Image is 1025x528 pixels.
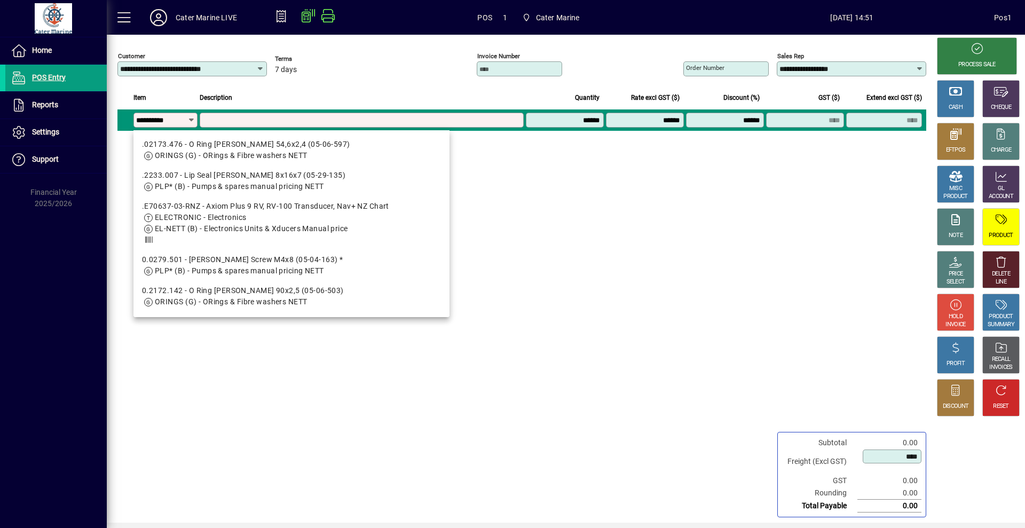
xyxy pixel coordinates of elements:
[710,9,995,26] span: [DATE] 14:51
[949,185,962,193] div: MISC
[996,278,1006,286] div: LINE
[518,8,584,27] span: Cater Marine
[857,500,921,513] td: 0.00
[133,196,450,250] mat-option: .E70637-03-RNZ - Axiom Plus 9 RV, RV-100 Transducer, Nav+ NZ Chart
[32,73,66,82] span: POS Entry
[866,92,922,104] span: Extend excl GST ($)
[991,104,1011,112] div: CHEQUE
[155,182,324,191] span: PLP* (B) - Pumps & spares manual pricing NETT
[32,46,52,54] span: Home
[142,201,441,212] div: .E70637-03-RNZ - Axiom Plus 9 RV, RV-100 Transducer, Nav+ NZ Chart
[994,9,1012,26] div: Pos1
[946,146,966,154] div: EFTPOS
[989,364,1012,372] div: INVOICES
[176,9,237,26] div: Cater Marine LIVE
[477,52,520,60] mat-label: Invoice number
[32,128,59,136] span: Settings
[275,56,339,62] span: Terms
[5,37,107,64] a: Home
[155,297,307,306] span: ORINGS (G) - ORings & Fibre washers NETT
[989,232,1013,240] div: PRODUCT
[958,61,996,69] div: PROCESS SALE
[142,170,441,181] div: .2233.007 - Lip Seal [PERSON_NAME] 8x16x7 (05-29-135)
[949,104,963,112] div: CASH
[782,500,857,513] td: Total Payable
[142,285,441,296] div: 0.2172.142 - O Ring [PERSON_NAME] 90x2,5 (05-06-503)
[155,224,348,233] span: EL-NETT (B) - Electronics Units & Xducers Manual price
[947,360,965,368] div: PROFIT
[200,92,232,104] span: Description
[782,487,857,500] td: Rounding
[947,278,965,286] div: SELECT
[723,92,760,104] span: Discount (%)
[133,135,450,166] mat-option: .02173.476 - O Ring Johnson 54,6x2,4 (05-06-597)
[133,312,450,343] mat-option: 0.2230.015 - Johnson V-ring (05-19-503
[503,9,507,26] span: 1
[992,356,1011,364] div: RECALL
[133,281,450,312] mat-option: 0.2172.142 - O Ring Johnson 90x2,5 (05-06-503)
[857,437,921,449] td: 0.00
[133,166,450,196] mat-option: .2233.007 - Lip Seal Johnson 8x16x7 (05-29-135)
[155,266,324,275] span: PLP* (B) - Pumps & spares manual pricing NETT
[988,321,1014,329] div: SUMMARY
[275,66,297,74] span: 7 days
[998,185,1005,193] div: GL
[992,270,1010,278] div: DELETE
[818,92,840,104] span: GST ($)
[686,64,724,72] mat-label: Order number
[857,487,921,500] td: 0.00
[945,321,965,329] div: INVOICE
[782,449,857,475] td: Freight (Excl GST)
[142,254,441,265] div: 0.0279.501 - [PERSON_NAME] Screw M4x8 (05-04-163) *
[782,437,857,449] td: Subtotal
[142,316,441,327] div: 0.2230.015 - [PERSON_NAME] V-ring ([PHONE_NUMBER]
[142,139,441,150] div: .02173.476 - O Ring [PERSON_NAME] 54,6x2,4 (05-06-597)
[5,146,107,173] a: Support
[949,313,963,321] div: HOLD
[631,92,680,104] span: Rate excl GST ($)
[575,92,600,104] span: Quantity
[989,313,1013,321] div: PRODUCT
[133,250,450,281] mat-option: 0.0279.501 - Johnson Screw M4x8 (05-04-163) *
[989,193,1013,201] div: ACCOUNT
[943,403,968,411] div: DISCOUNT
[32,100,58,109] span: Reports
[32,155,59,163] span: Support
[857,475,921,487] td: 0.00
[155,213,247,222] span: ELECTRONIC - Electronics
[777,52,804,60] mat-label: Sales rep
[536,9,580,26] span: Cater Marine
[133,92,146,104] span: Item
[5,119,107,146] a: Settings
[477,9,492,26] span: POS
[155,151,307,160] span: ORINGS (G) - ORings & Fibre washers NETT
[991,146,1012,154] div: CHARGE
[993,403,1009,411] div: RESET
[141,8,176,27] button: Profile
[118,52,145,60] mat-label: Customer
[949,232,963,240] div: NOTE
[949,270,963,278] div: PRICE
[943,193,967,201] div: PRODUCT
[5,92,107,119] a: Reports
[782,475,857,487] td: GST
